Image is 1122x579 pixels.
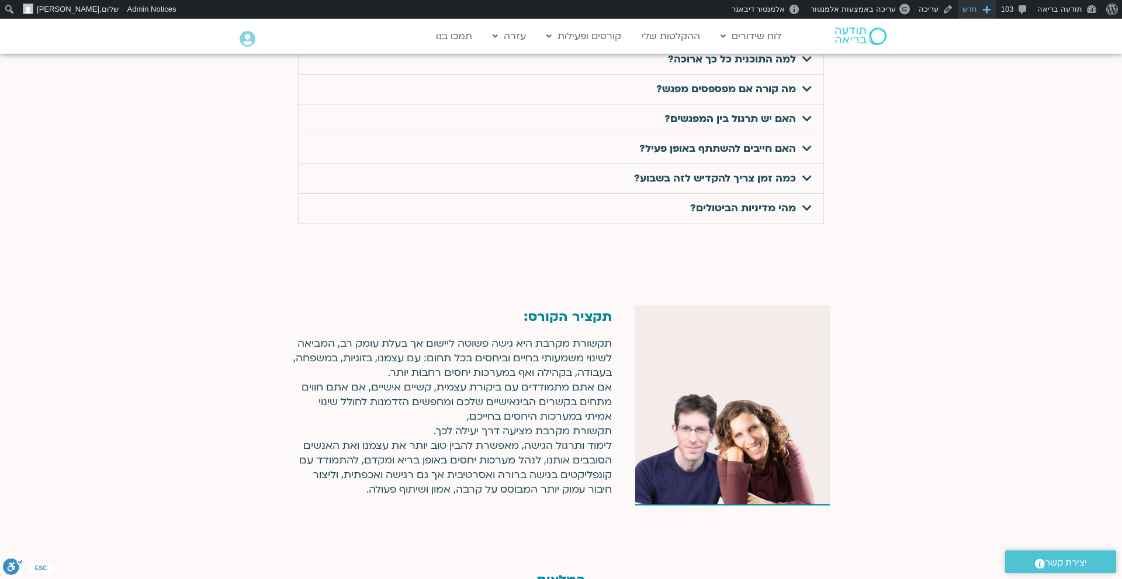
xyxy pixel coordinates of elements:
[541,25,627,47] a: קורסים ופעילות
[634,172,796,185] a: כמה זמן צריך להקדיש לזה בשבוע?
[299,164,823,193] div: כמה זמן צריך להקדיש לזה בשבוע?
[639,142,796,155] a: האם חייבים להשתתף באופן פעיל?
[664,112,796,125] a: האם יש תרגול בין המפגשים?
[292,336,612,497] p: תקשורת מקרבת היא גישה פשוטה ליישום אך בעלת עומק רב, המביאה לשינוי משמעותי בחיים וביחסים בכל תחום:...
[1005,550,1116,573] a: יצירת קשר
[656,82,796,96] a: מה קורה אם מפספסים מפגש?
[690,201,796,215] a: מהי מדיניות הביטולים?
[299,104,823,134] div: האם יש תרגול בין המפגשים?
[636,25,706,47] a: ההקלטות שלי
[668,53,796,66] a: למה התוכנית כל כך ארוכה?
[292,305,612,328] p: תקציר הקורס:
[487,25,532,47] a: עזרה
[299,134,823,163] div: האם חייבים להשתתף באופן פעיל?
[430,25,478,47] a: תמכו בנו
[299,75,823,104] div: מה קורה אם מפספסים מפגש?
[715,25,787,47] a: לוח שידורים
[299,194,823,223] div: מהי מדיניות הביטולים?
[299,45,823,74] div: למה התוכנית כל כך ארוכה?
[37,5,99,13] span: [PERSON_NAME]
[1045,555,1087,571] span: יצירת קשר
[835,27,886,45] img: תודעה בריאה
[811,5,895,13] span: עריכה באמצעות אלמנטור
